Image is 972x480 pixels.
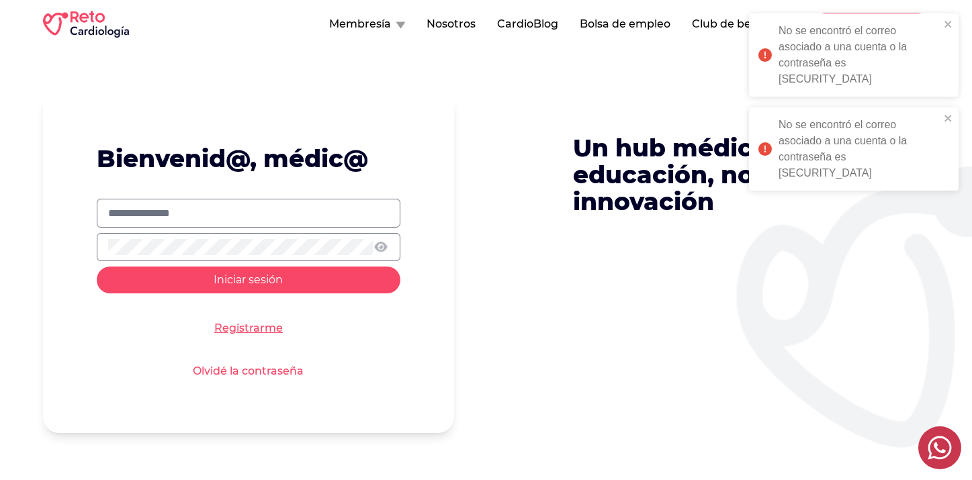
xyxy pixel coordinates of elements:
[97,267,400,293] button: Iniciar sesión
[497,16,558,32] button: CardioBlog
[427,16,476,32] button: Nosotros
[779,117,940,181] div: No se encontró el correo asociado a una cuenta o la contraseña es [SECURITY_DATA]
[692,16,793,32] button: Club de beneficios
[580,16,670,32] button: Bolsa de empleo
[573,134,874,215] p: Un hub médico de educación, noticias e innovación
[944,113,953,124] button: close
[329,16,405,32] button: Membresía
[779,23,940,87] div: No se encontró el correo asociado a una cuenta o la contraseña es [SECURITY_DATA]
[43,11,129,38] img: RETO Cardio Logo
[97,145,400,172] h1: Bienvenid@, médic@
[214,320,283,336] a: Registrarme
[214,273,283,286] span: Iniciar sesión
[944,19,953,30] button: close
[193,363,304,379] a: Olvidé la contraseña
